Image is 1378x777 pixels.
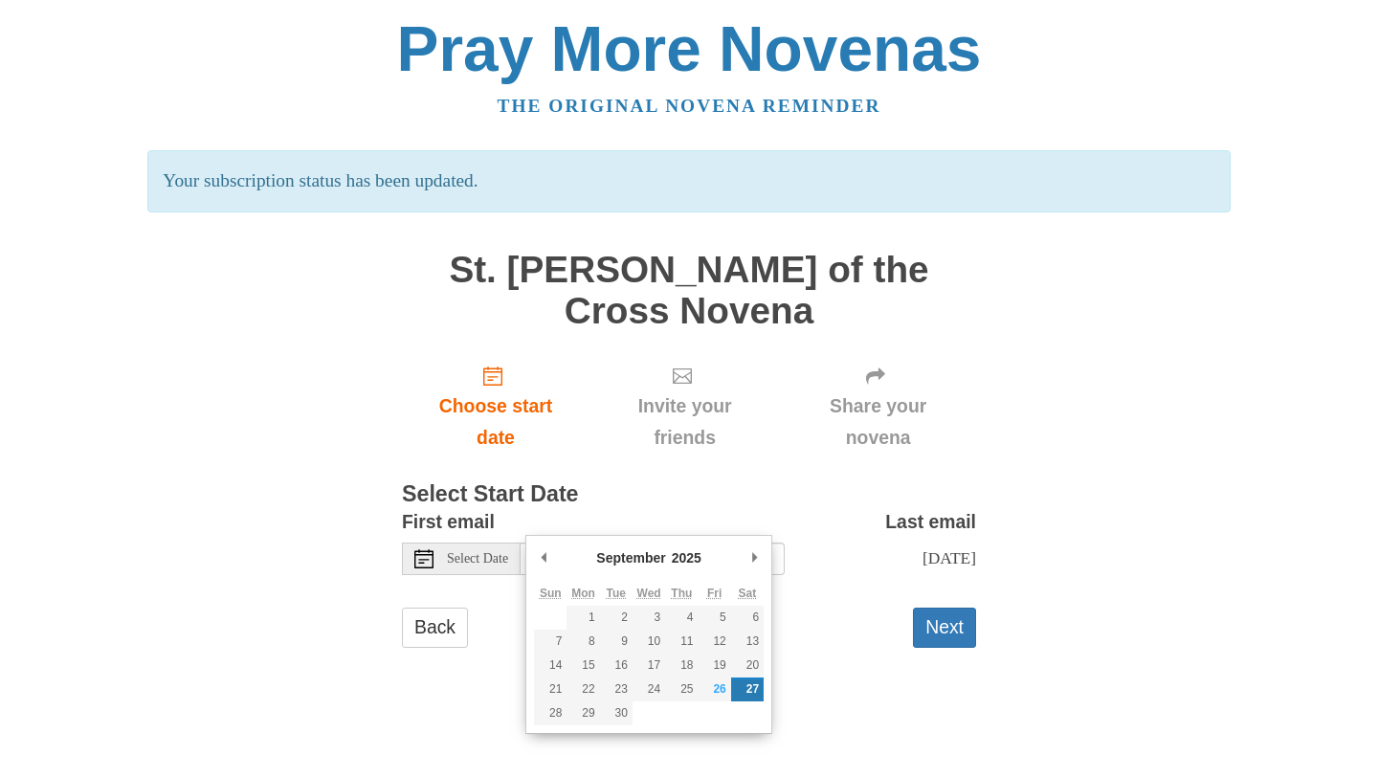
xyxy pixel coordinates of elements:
[534,654,567,677] button: 14
[567,606,599,630] button: 1
[600,701,633,725] button: 30
[731,654,764,677] button: 20
[699,630,731,654] button: 12
[745,544,764,572] button: Next Month
[799,390,957,454] span: Share your novena
[665,606,698,630] button: 4
[665,677,698,701] button: 25
[731,630,764,654] button: 13
[521,543,785,575] input: Use the arrow keys to pick a date
[534,544,553,572] button: Previous Month
[421,390,570,454] span: Choose start date
[780,350,976,464] div: Click "Next" to confirm your start date first.
[397,13,982,84] a: Pray More Novenas
[402,482,976,507] h3: Select Start Date
[699,606,731,630] button: 5
[534,701,567,725] button: 28
[600,606,633,630] button: 2
[567,677,599,701] button: 22
[633,630,665,654] button: 10
[402,608,468,647] a: Back
[609,390,761,454] span: Invite your friends
[731,677,764,701] button: 27
[589,350,780,464] div: Click "Next" to confirm your start date first.
[402,250,976,331] h1: St. [PERSON_NAME] of the Cross Novena
[567,701,599,725] button: 29
[669,544,704,572] div: 2025
[600,677,633,701] button: 23
[540,587,562,600] abbr: Sunday
[447,552,508,566] span: Select Date
[922,548,976,567] span: [DATE]
[739,587,757,600] abbr: Saturday
[534,677,567,701] button: 21
[665,654,698,677] button: 18
[731,606,764,630] button: 6
[707,587,722,600] abbr: Friday
[567,654,599,677] button: 15
[571,587,595,600] abbr: Monday
[600,630,633,654] button: 9
[607,587,626,600] abbr: Tuesday
[699,654,731,677] button: 19
[633,606,665,630] button: 3
[402,350,589,464] a: Choose start date
[534,630,567,654] button: 7
[913,608,976,647] button: Next
[633,677,665,701] button: 24
[567,630,599,654] button: 8
[498,96,881,116] a: The original novena reminder
[885,506,976,538] label: Last email
[147,150,1230,212] p: Your subscription status has been updated.
[637,587,661,600] abbr: Wednesday
[402,506,495,538] label: First email
[699,677,731,701] button: 26
[593,544,668,572] div: September
[600,654,633,677] button: 16
[671,587,692,600] abbr: Thursday
[633,654,665,677] button: 17
[665,630,698,654] button: 11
